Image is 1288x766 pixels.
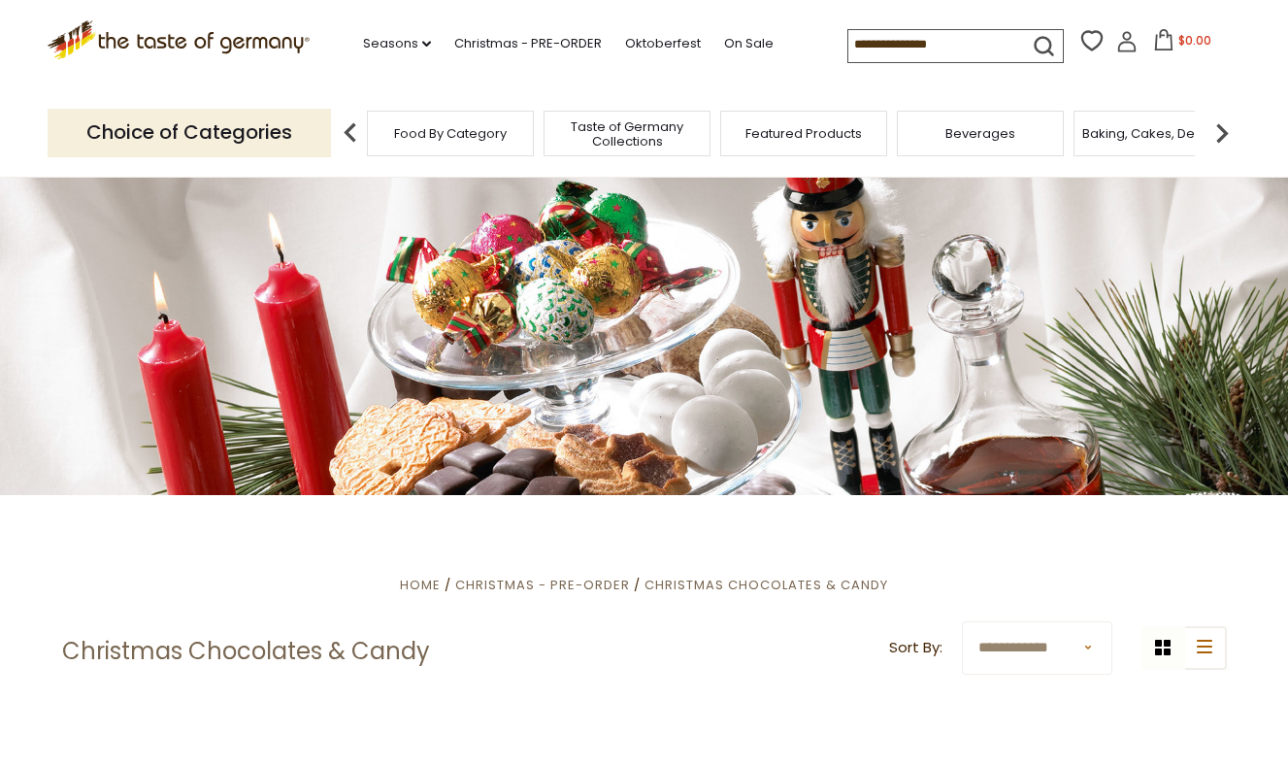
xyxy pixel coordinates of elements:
a: Taste of Germany Collections [549,119,705,149]
a: Christmas - PRE-ORDER [454,33,602,54]
a: Christmas - PRE-ORDER [455,576,630,594]
button: $0.00 [1141,29,1224,58]
img: next arrow [1203,114,1241,152]
img: previous arrow [331,114,370,152]
a: Seasons [363,33,431,54]
p: Choice of Categories [48,109,331,156]
label: Sort By: [889,636,942,660]
a: Oktoberfest [625,33,701,54]
a: Home [400,576,441,594]
span: $0.00 [1178,32,1211,49]
a: On Sale [724,33,774,54]
a: Beverages [945,126,1015,141]
a: Christmas Chocolates & Candy [644,576,888,594]
a: Baking, Cakes, Desserts [1082,126,1233,141]
a: Food By Category [394,126,507,141]
h1: Christmas Chocolates & Candy [62,637,430,666]
a: Featured Products [745,126,862,141]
